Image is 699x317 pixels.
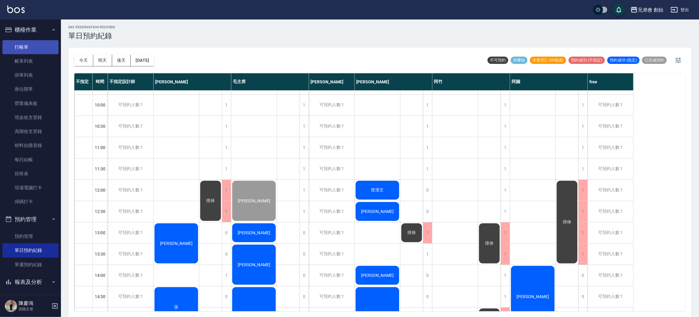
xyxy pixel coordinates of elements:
a: 帳單列表 [2,54,59,68]
a: 打帳單 [2,40,59,54]
div: 可預約人數:1 [108,180,153,201]
a: 材料自購登錄 [2,138,59,152]
div: 可預約人數:1 [309,286,354,307]
div: 可預約人數:1 [309,201,354,222]
div: [PERSON_NAME] [309,73,355,90]
div: 可預約人數:1 [309,265,354,286]
div: 不指定設計師 [108,73,154,90]
span: 已完成預約 [642,57,667,63]
div: 可預約人數:1 [588,137,633,158]
div: 12:30 [93,201,108,222]
span: 張 [173,305,180,310]
button: 報表及分析 [2,274,59,290]
div: [PERSON_NAME] [154,73,231,90]
img: Logo [7,5,25,13]
a: 每日結帳 [2,153,59,167]
div: 1 [222,180,231,201]
div: 0 [300,265,309,286]
div: 0 [578,265,587,286]
div: 1 [300,158,309,179]
a: 現場電腦打卡 [2,181,59,195]
div: 可預約人數:1 [588,116,633,137]
a: 掛單列表 [2,68,59,82]
div: 可預約人數:1 [309,180,354,201]
span: [PERSON_NAME] [159,241,194,246]
div: 可預約人數:1 [108,201,153,222]
div: 不指定 [74,73,93,90]
div: 1 [222,116,231,137]
div: 1 [222,158,231,179]
div: 1 [501,158,510,179]
div: 阿蹦 [510,73,588,90]
div: 1 [222,201,231,222]
div: 1 [423,222,432,243]
div: 1 [300,137,309,158]
a: 座位開單 [2,82,59,96]
button: 客戶管理 [2,290,59,305]
div: 可預約人數:1 [108,286,153,307]
div: 0 [423,180,432,201]
div: 1 [423,137,432,158]
div: 可預約人數:1 [108,95,153,116]
button: 登出 [668,4,692,16]
a: 預約管理 [2,229,59,243]
div: 1 [578,158,587,179]
div: 1 [222,265,231,286]
span: 排休 [406,230,417,235]
button: 明天 [93,55,112,66]
div: 0 [423,265,432,286]
span: [PERSON_NAME] [360,273,395,278]
a: 掃碼打卡 [2,195,59,209]
div: 可預約人數:1 [588,95,633,116]
div: 10:30 [93,116,108,137]
div: 可預約人數:1 [588,265,633,286]
div: 10:00 [93,94,108,116]
a: 排班表 [2,167,59,181]
div: 可預約人數:1 [588,286,633,307]
div: free [588,73,633,90]
div: 1 [423,244,432,265]
div: 可預約人數:1 [108,158,153,179]
div: 14:00 [93,265,108,286]
div: 11:00 [93,137,108,158]
div: 1 [222,95,231,116]
a: 單週預約紀錄 [2,258,59,272]
div: 1 [578,116,587,137]
img: Person [5,300,17,312]
div: 時間 [93,73,108,90]
div: 11:30 [93,158,108,179]
div: 可預約人數:1 [309,222,354,243]
div: 可預約人數:1 [108,244,153,265]
div: 13:00 [93,222,108,243]
div: 1 [501,265,510,286]
div: 1 [501,137,510,158]
span: [PERSON_NAME] [236,198,271,203]
button: 兄弟會 創始 [628,4,666,16]
div: 1 [578,222,587,243]
div: 0 [578,286,587,307]
div: 1 [501,180,510,201]
div: 0 [222,222,231,243]
button: save [613,4,625,16]
div: 1 [578,180,587,201]
div: 可預約人數:1 [588,158,633,179]
p: 高階主管 [19,306,50,312]
span: 曾漢文 [370,187,385,193]
div: 可預約人數:1 [588,244,633,265]
div: 1 [423,158,432,179]
span: 待審核 [511,57,527,63]
div: 1 [423,116,432,137]
div: 1 [501,116,510,137]
span: 排休 [484,241,495,246]
div: 1 [578,95,587,116]
div: 1 [300,116,309,137]
div: 可預約人數:1 [108,137,153,158]
a: 高階收支登錄 [2,124,59,138]
div: 毛主席 [231,73,309,90]
div: 1 [578,244,587,265]
div: 1 [578,201,587,222]
div: 1 [501,222,510,243]
div: 1 [501,201,510,222]
div: 1 [501,95,510,116]
h2: day Reservation records [68,25,115,29]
